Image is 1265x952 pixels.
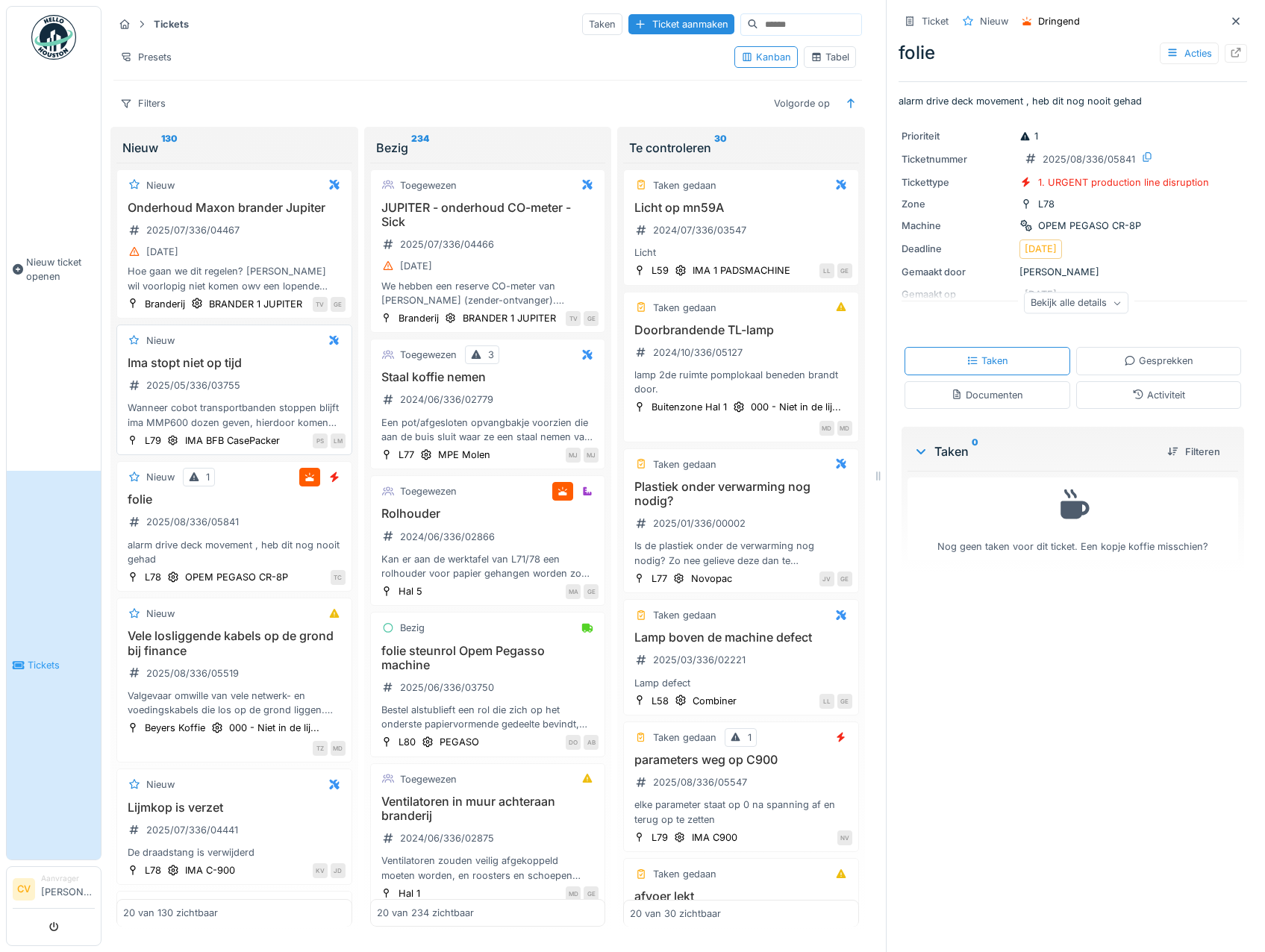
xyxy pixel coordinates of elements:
h3: Ventilatoren in muur achteraan branderij [377,795,599,823]
div: JD [331,863,346,878]
div: IMA 1 PADSMACHINE [693,263,790,278]
div: Tickettype [902,175,1013,190]
div: GE [837,694,852,709]
div: Aanvrager [41,873,95,884]
h3: afvoer lekt [630,889,852,904]
div: TV [566,311,581,326]
div: L79 [652,830,668,845]
div: 1. URGENT production line disruption [1038,175,1209,190]
div: MJ [584,448,599,463]
div: MD [819,421,834,436]
div: 20 van 130 zichtbaar [123,906,218,920]
div: Nieuw [146,607,175,621]
li: [PERSON_NAME] [41,873,95,905]
div: alarm drive deck movement , heb dit nog nooit gehad [123,538,346,566]
div: We hebben een reserve CO-meter van [PERSON_NAME] (zender-ontvanger). Momenteel is het tijd voor o... [377,279,599,307]
div: Bezig [376,139,600,157]
div: MD [837,421,852,436]
div: Taken [582,13,622,35]
strong: Tickets [148,17,195,31]
div: Zone [902,197,1013,211]
div: Presets [113,46,178,68]
div: Bestel alstublieft een rol die zich op het onderste papiervormende gedeelte bevindt, onze rol is ... [377,703,599,731]
div: Is de plastiek onder de verwarming nog nodig? Zo nee gelieve deze dan te verwijderen. [630,539,852,567]
div: Taken [966,354,1008,368]
sup: 30 [714,139,727,157]
div: Gemaakt door [902,265,1013,279]
div: AB [584,735,599,750]
div: 2025/08/336/05519 [146,666,239,680]
a: Tickets [7,471,101,859]
div: 2025/08/336/05841 [146,515,239,529]
div: Hal 1 [399,886,420,901]
div: L58 [652,694,669,708]
div: Wanneer cobot transportbanden stoppen blijft ima MMP600 dozen geven, hierdoor komen deze achter e... [123,401,346,429]
div: Ticket [922,14,949,28]
div: GE [837,263,852,278]
div: 20 van 30 zichtbaar [630,906,721,920]
div: Volgorde op [767,93,837,114]
div: Taken gedaan [653,730,716,745]
div: OPEM PEGASO CR-8P [185,570,288,584]
div: IMA C900 [692,830,737,845]
div: GE [584,886,599,901]
sup: 0 [972,442,978,460]
span: Nieuw ticket openen [26,255,95,284]
div: Nieuw [146,333,175,348]
div: L77 [652,571,667,586]
div: Ventilatoren zouden veilig afgekoppeld moeten worden, en roosters en schoepen gereinigd worden. [377,854,599,882]
div: 2025/07/336/04441 [146,823,238,837]
div: Valgevaar omwille van vele netwerk- en voedingskabels die los op de grond liggen. Graag grijze pl... [123,689,346,717]
div: Nieuw [146,178,175,192]
div: TC [331,570,346,585]
div: Ticketnummer [902,152,1013,166]
div: Documenten [951,388,1023,402]
a: CV Aanvrager[PERSON_NAME] [13,873,95,909]
div: NV [837,830,852,845]
div: 2025/05/336/03755 [146,378,240,392]
div: 2024/10/336/05127 [653,345,743,360]
div: Taken gedaan [653,301,716,315]
div: TZ [313,741,328,756]
h3: folie [123,492,346,507]
h3: Lamp boven de machine defect [630,630,852,645]
div: Buitenzone Hal 1 [652,400,727,414]
div: Bekijk alle details [1024,292,1128,314]
div: 2025/03/336/02221 [653,653,746,667]
div: 000 - Niet in de lij... [751,400,841,414]
div: Nieuw [980,14,1008,28]
div: MPE Molen [438,448,490,462]
div: 1 [1019,129,1038,143]
span: Tickets [28,658,95,672]
div: Lamp defect [630,676,852,690]
div: MD [331,741,346,756]
a: Nieuw ticket openen [7,68,101,471]
div: 2025/06/336/03750 [400,680,494,695]
div: Toegewezen [400,484,457,498]
div: Beyers Koffie [145,721,205,735]
sup: 130 [161,139,178,157]
div: GE [584,584,599,599]
div: Toegewezen [400,348,457,362]
div: LL [819,263,834,278]
div: DO [566,735,581,750]
div: Bezig [400,621,425,635]
div: Hoe gaan we dit regelen? [PERSON_NAME] wil voorlopig niet komen owv een lopende rechtzaak. Laatst... [123,264,346,292]
div: 2025/08/336/05547 [653,775,747,789]
div: Branderij [399,311,439,325]
h3: Plastiek onder verwarming nog nodig? [630,480,852,508]
div: Taken [913,442,1155,460]
h3: JUPITER - onderhoud CO-meter - Sick [377,201,599,229]
div: BRANDER 1 JUPITER [209,297,302,311]
div: Branderij [145,297,185,311]
div: Kanban [741,50,791,64]
div: De draadstang is verwijderd [123,845,346,859]
div: Dringend [1038,14,1080,28]
div: Taken gedaan [653,457,716,472]
h3: Licht op mn59A [630,201,852,215]
div: IMA C-900 [185,863,235,877]
div: JV [819,571,834,586]
div: Toegewezen [400,178,457,192]
div: Novopac [691,571,732,586]
h3: folie steunrol Opem Pegasso machine [377,644,599,672]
